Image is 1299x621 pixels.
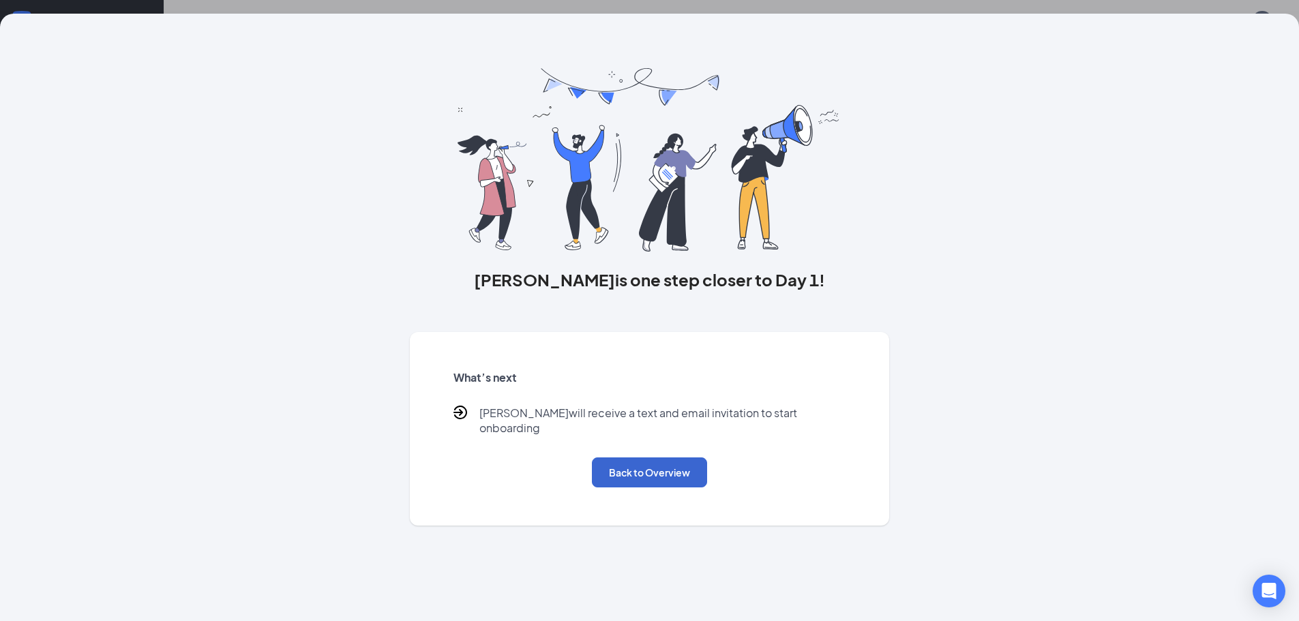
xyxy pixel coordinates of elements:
div: Open Intercom Messenger [1253,575,1285,607]
button: Back to Overview [592,457,707,487]
h3: [PERSON_NAME] is one step closer to Day 1! [410,268,890,291]
h5: What’s next [453,370,846,385]
img: you are all set [458,68,841,252]
p: [PERSON_NAME] will receive a text and email invitation to start onboarding [479,406,846,436]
